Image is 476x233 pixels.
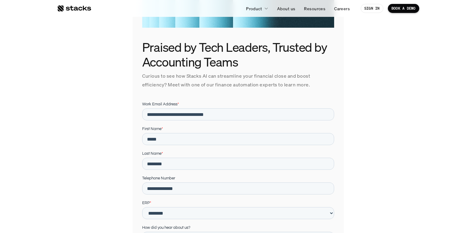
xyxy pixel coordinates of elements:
a: About us [273,3,299,14]
p: SIGN IN [364,6,380,11]
p: BOOK A DEMO [391,6,416,11]
p: About us [277,5,295,12]
p: Careers [334,5,350,12]
h3: Praised by Tech Leaders, Trusted by Accounting Teams [142,40,334,69]
a: Careers [331,3,353,14]
p: Product [246,5,262,12]
a: Resources [300,3,329,14]
a: SIGN IN [361,4,383,13]
p: Resources [304,5,325,12]
a: BOOK A DEMO [388,4,419,13]
p: Curious to see how Stacks AI can streamline your financial close and boost efficiency? Meet with ... [142,72,334,89]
